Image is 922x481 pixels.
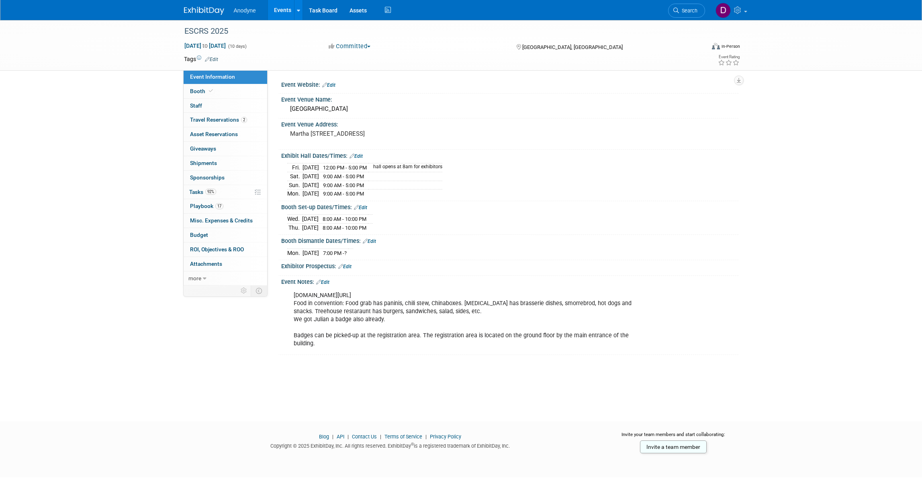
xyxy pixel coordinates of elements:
[338,264,352,269] a: Edit
[322,82,335,88] a: Edit
[215,203,223,209] span: 17
[190,116,247,123] span: Travel Reservations
[323,191,364,197] span: 9:00 AM - 5:00 PM
[184,271,267,285] a: more
[303,181,319,190] td: [DATE]
[302,223,319,232] td: [DATE]
[302,215,319,224] td: [DATE]
[184,243,267,257] a: ROI, Objectives & ROO
[281,260,738,271] div: Exhibitor Prospectus:
[227,44,247,49] span: (10 days)
[184,113,267,127] a: Travel Reservations2
[205,57,218,62] a: Edit
[190,145,216,152] span: Giveaways
[184,185,267,199] a: Tasks92%
[189,189,216,195] span: Tasks
[319,434,329,440] a: Blog
[184,42,226,49] span: [DATE] [DATE]
[287,172,303,181] td: Sat.
[237,285,251,296] td: Personalize Event Tab Strip
[303,172,319,181] td: [DATE]
[184,70,267,84] a: Event Information
[352,434,377,440] a: Contact Us
[190,131,238,137] span: Asset Reservations
[190,160,217,166] span: Shipments
[287,249,303,257] td: Mon.
[190,73,235,80] span: Event Information
[184,127,267,141] a: Asset Reservations
[287,163,303,172] td: Fri.
[316,279,329,285] a: Edit
[205,189,216,195] span: 92%
[323,182,364,188] span: 9:00 AM - 5:00 PM
[281,150,738,160] div: Exhibit Hall Dates/Times:
[354,205,367,210] a: Edit
[384,434,422,440] a: Terms of Service
[288,287,650,352] div: [DOMAIN_NAME][URL] Food in convention: Food grab has paninis, chili stew, Chinaboxes. [MEDICAL_DA...
[287,223,302,232] td: Thu.
[423,434,429,440] span: |
[281,201,738,212] div: Booth Set-up Dates/Times:
[190,174,225,181] span: Sponsorships
[378,434,383,440] span: |
[303,163,319,172] td: [DATE]
[718,55,740,59] div: Event Rating
[345,434,351,440] span: |
[281,235,738,245] div: Booth Dismantle Dates/Times:
[287,215,302,224] td: Wed.
[182,24,693,39] div: ESCRS 2025
[640,440,707,453] a: Invite a team member
[411,442,414,446] sup: ®
[190,232,208,238] span: Budget
[184,199,267,213] a: Playbook17
[184,7,224,15] img: ExhibitDay
[658,42,740,54] div: Event Format
[323,225,366,231] span: 8:00 AM - 10:00 PM
[609,431,738,443] div: Invite your team members and start collaborating:
[190,102,202,109] span: Staff
[323,250,347,256] span: 7:00 PM -
[712,43,720,49] img: Format-Inperson.png
[251,285,267,296] td: Toggle Event Tabs
[281,118,738,128] div: Event Venue Address:
[290,130,463,137] pre: Martha [STREET_ADDRESS]
[350,153,363,159] a: Edit
[184,55,218,63] td: Tags
[323,173,364,179] span: 9:00 AM - 5:00 PM
[287,190,303,198] td: Mon.
[679,8,697,14] span: Search
[721,43,740,49] div: In-Person
[184,228,267,242] a: Budget
[323,216,366,222] span: 8:00 AM - 10:00 PM
[190,203,223,209] span: Playbook
[281,94,738,104] div: Event Venue Name:
[184,99,267,113] a: Staff
[190,261,222,267] span: Attachments
[368,163,442,172] td: hall opens at 8am for exhibitors
[184,214,267,228] a: Misc. Expenses & Credits
[184,142,267,156] a: Giveaways
[184,84,267,98] a: Booth
[303,249,319,257] td: [DATE]
[201,43,209,49] span: to
[184,156,267,170] a: Shipments
[184,257,267,271] a: Attachments
[241,117,247,123] span: 2
[209,89,213,93] i: Booth reservation complete
[184,440,597,450] div: Copyright © 2025 ExhibitDay, Inc. All rights reserved. ExhibitDay is a registered trademark of Ex...
[184,171,267,185] a: Sponsorships
[190,217,253,224] span: Misc. Expenses & Credits
[430,434,461,440] a: Privacy Policy
[344,250,347,256] span: ?
[287,181,303,190] td: Sun.
[716,3,731,18] img: Dawn Jozwiak
[522,44,623,50] span: [GEOGRAPHIC_DATA], [GEOGRAPHIC_DATA]
[363,238,376,244] a: Edit
[281,79,738,89] div: Event Website:
[234,7,256,14] span: Anodyne
[326,42,374,51] button: Committed
[330,434,335,440] span: |
[323,165,367,171] span: 12:00 PM - 5:00 PM
[281,276,738,286] div: Event Notes:
[668,4,705,18] a: Search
